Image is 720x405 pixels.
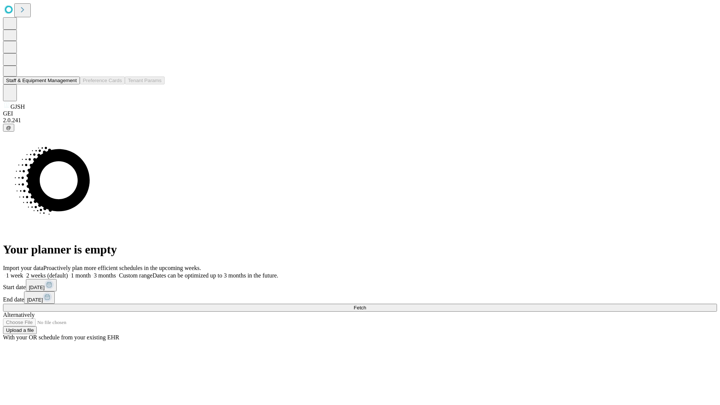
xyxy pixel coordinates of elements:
span: 3 months [94,272,116,279]
span: [DATE] [29,285,45,290]
button: @ [3,124,14,132]
span: 1 month [71,272,91,279]
span: Fetch [354,305,366,310]
div: End date [3,291,717,304]
span: Alternatively [3,312,34,318]
span: [DATE] [27,297,43,303]
button: Tenant Params [125,76,165,84]
span: GJSH [10,103,25,110]
span: With your OR schedule from your existing EHR [3,334,119,340]
span: Proactively plan more efficient schedules in the upcoming weeks. [43,265,201,271]
button: Staff & Equipment Management [3,76,80,84]
div: GEI [3,110,717,117]
div: 2.0.241 [3,117,717,124]
span: Custom range [119,272,152,279]
button: Fetch [3,304,717,312]
button: [DATE] [24,291,55,304]
div: Start date [3,279,717,291]
span: 1 week [6,272,23,279]
button: Upload a file [3,326,37,334]
span: Import your data [3,265,43,271]
button: [DATE] [26,279,57,291]
h1: Your planner is empty [3,243,717,256]
span: Dates can be optimized up to 3 months in the future. [153,272,278,279]
span: 2 weeks (default) [26,272,68,279]
span: @ [6,125,11,130]
button: Preference Cards [80,76,125,84]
